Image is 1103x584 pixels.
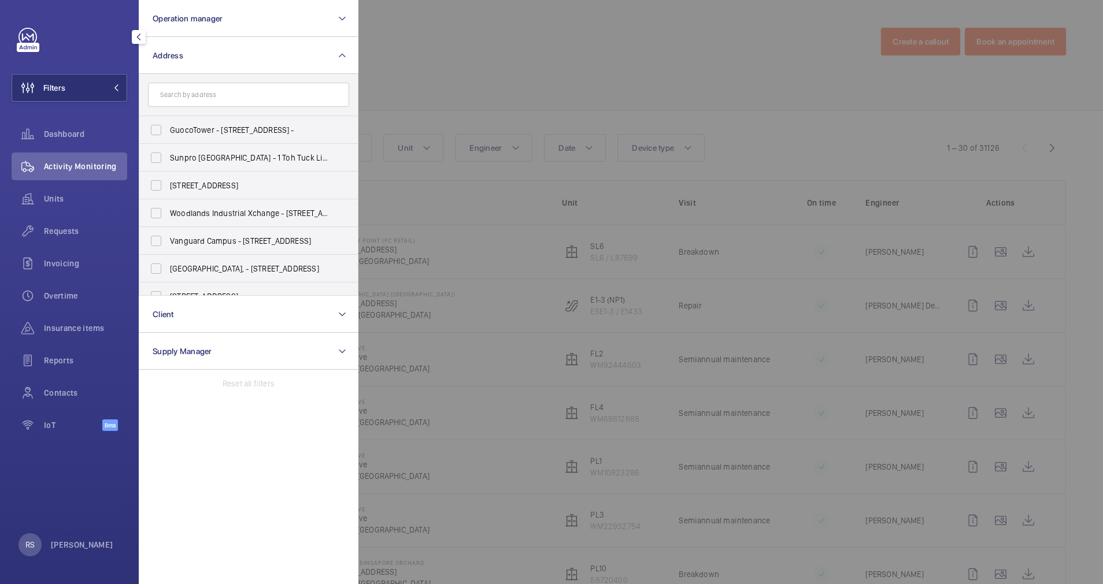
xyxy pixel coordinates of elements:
[44,225,127,237] span: Requests
[44,128,127,140] span: Dashboard
[43,82,65,94] span: Filters
[44,258,127,269] span: Invoicing
[44,419,102,431] span: IoT
[102,419,118,431] span: Beta
[44,290,127,302] span: Overtime
[51,539,113,550] p: [PERSON_NAME]
[25,539,35,550] p: RS
[44,161,127,172] span: Activity Monitoring
[44,193,127,204] span: Units
[44,387,127,399] span: Contacts
[44,355,127,366] span: Reports
[44,322,127,334] span: Insurance items
[12,74,127,102] button: Filters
